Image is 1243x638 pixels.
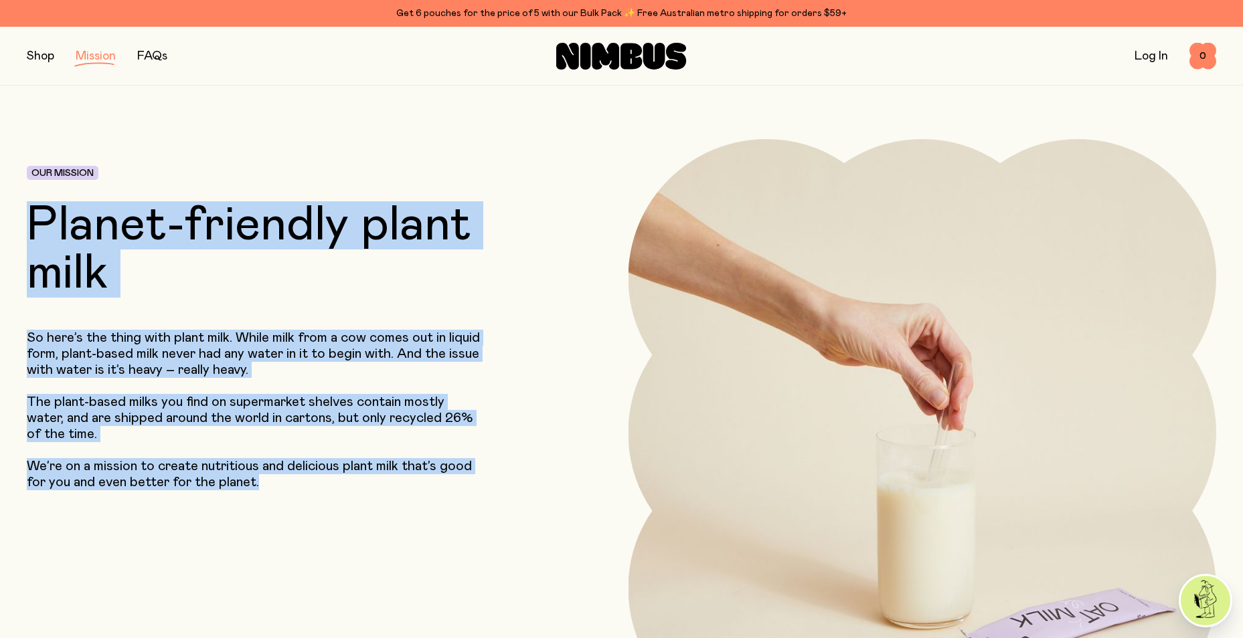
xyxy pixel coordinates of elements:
img: agent [1181,576,1230,625]
span: Our Mission [31,169,94,178]
button: 0 [1189,43,1216,70]
p: The plant-based milks you find on supermarket shelves contain mostly water, and are shipped aroun... [27,394,483,442]
p: We’re on a mission to create nutritious and delicious plant milk that’s good for you and even bet... [27,458,483,490]
h1: Planet-friendly plant milk [27,201,515,298]
a: FAQs [137,50,167,62]
div: Get 6 pouches for the price of 5 with our Bulk Pack ✨ Free Australian metro shipping for orders $59+ [27,5,1216,21]
a: Log In [1135,50,1168,62]
a: Mission [76,50,116,62]
p: So here’s the thing with plant milk. While milk from a cow comes out in liquid form, plant-based ... [27,330,483,378]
